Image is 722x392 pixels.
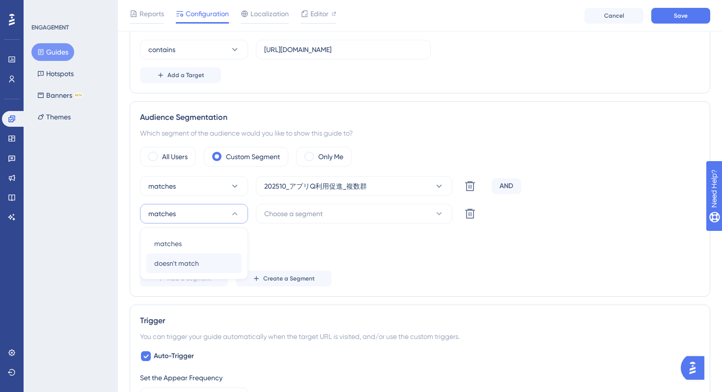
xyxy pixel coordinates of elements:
div: You can trigger your guide automatically when the target URL is visited, and/or use the custom tr... [140,331,700,342]
span: Editor [310,8,329,20]
button: Choose a segment [256,204,452,224]
button: doesn't match [146,253,242,273]
span: Save [674,12,688,20]
div: Trigger [140,315,700,327]
span: Reports [139,8,164,20]
button: Cancel [584,8,643,24]
div: Segmentation Condition [140,231,700,243]
button: Themes [31,108,77,126]
div: Set the Appear Frequency [140,372,700,384]
button: Guides [31,43,74,61]
div: AND [492,178,521,194]
div: Audience Segmentation [140,112,700,123]
span: Create a Segment [263,275,315,282]
label: All Users [162,151,188,163]
span: contains [148,44,175,56]
button: 202510_アプリQ利用促進_複数群 [256,176,452,196]
span: Cancel [604,12,624,20]
span: Auto-Trigger [154,350,194,362]
button: Add a Target [140,67,221,83]
label: Custom Segment [226,151,280,163]
button: Hotspots [31,65,80,83]
div: ENGAGEMENT [31,24,69,31]
button: Save [651,8,710,24]
button: BannersBETA [31,86,89,104]
span: matches [148,208,176,220]
div: Which segment of the audience would you like to show this guide to? [140,127,700,139]
span: matches [154,238,182,250]
div: BETA [74,93,83,98]
button: matches [140,204,248,224]
button: Create a Segment [236,271,332,286]
span: Configuration [186,8,229,20]
iframe: UserGuiding AI Assistant Launcher [681,353,710,383]
span: Localization [250,8,289,20]
span: 202510_アプリQ利用促進_複数群 [264,180,367,192]
span: Need Help? [23,2,61,14]
button: matches [140,176,248,196]
span: Choose a segment [264,208,323,220]
label: Only Me [318,151,343,163]
span: doesn't match [154,257,199,269]
button: contains [140,40,248,59]
input: yourwebsite.com/path [264,44,422,55]
button: matches [146,234,242,253]
span: Add a Target [167,71,204,79]
span: matches [148,180,176,192]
